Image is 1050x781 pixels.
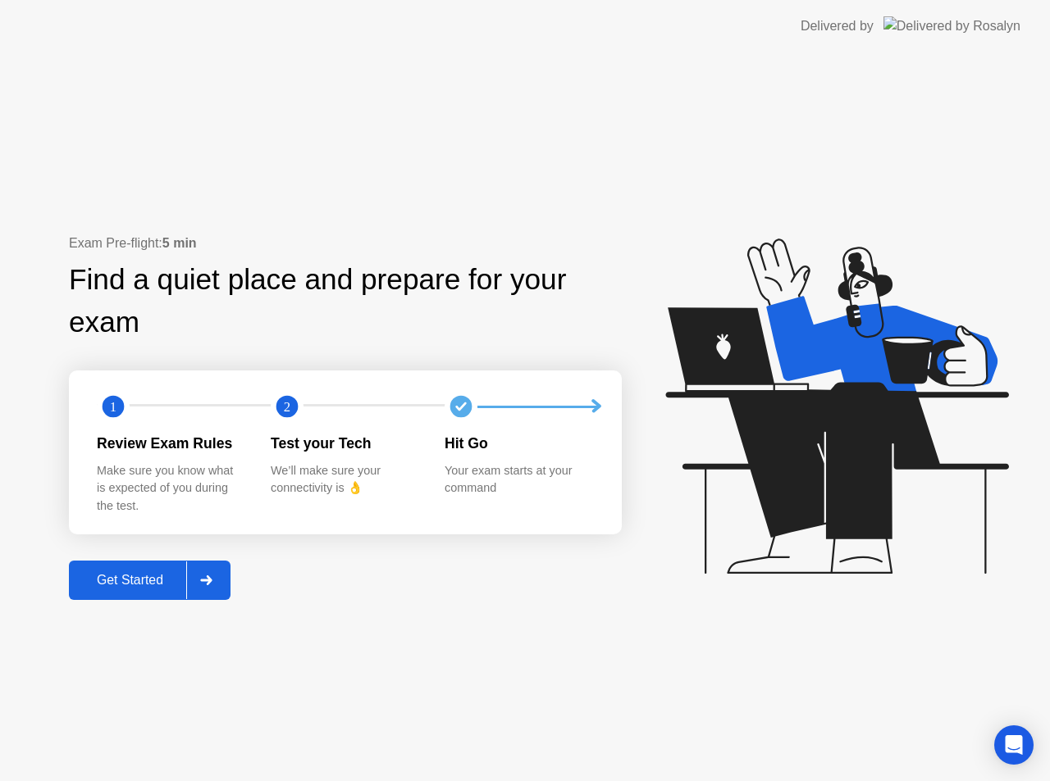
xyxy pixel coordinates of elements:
[445,433,592,454] div: Hit Go
[445,462,592,497] div: Your exam starts at your command
[97,462,244,515] div: Make sure you know what is expected of you during the test.
[284,399,290,415] text: 2
[110,399,116,415] text: 1
[994,725,1034,765] div: Open Intercom Messenger
[162,236,197,250] b: 5 min
[69,561,231,600] button: Get Started
[801,16,874,36] div: Delivered by
[271,433,418,454] div: Test your Tech
[271,462,418,497] div: We’ll make sure your connectivity is 👌
[69,258,622,345] div: Find a quiet place and prepare for your exam
[97,433,244,454] div: Review Exam Rules
[74,573,186,588] div: Get Started
[883,16,1020,35] img: Delivered by Rosalyn
[69,234,622,253] div: Exam Pre-flight:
